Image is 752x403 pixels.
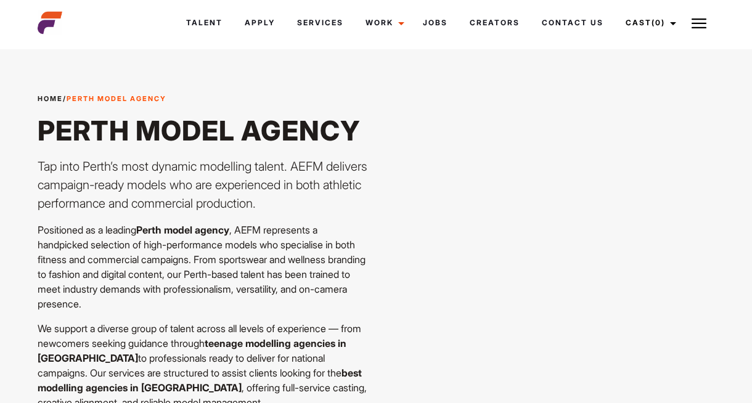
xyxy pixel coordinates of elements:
h1: Perth Model Agency [38,114,369,147]
a: Services [286,6,354,39]
a: Home [38,94,63,103]
span: (0) [652,18,665,27]
strong: Perth Model Agency [67,94,166,103]
strong: Perth model agency [136,224,229,236]
a: Work [354,6,412,39]
p: Tap into Perth’s most dynamic modelling talent. AEFM delivers campaign-ready models who are exper... [38,157,369,213]
img: Burger icon [692,16,706,31]
p: Positioned as a leading , AEFM represents a handpicked selection of high-performance models who s... [38,222,369,311]
a: Creators [459,6,531,39]
a: Contact Us [531,6,615,39]
a: Apply [234,6,286,39]
img: cropped-aefm-brand-fav-22-square.png [38,10,62,35]
strong: best modelling agencies in [GEOGRAPHIC_DATA] [38,367,362,394]
a: Jobs [412,6,459,39]
a: Talent [175,6,234,39]
strong: teenage modelling agencies in [GEOGRAPHIC_DATA] [38,337,346,364]
a: Cast(0) [615,6,684,39]
span: / [38,94,166,104]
